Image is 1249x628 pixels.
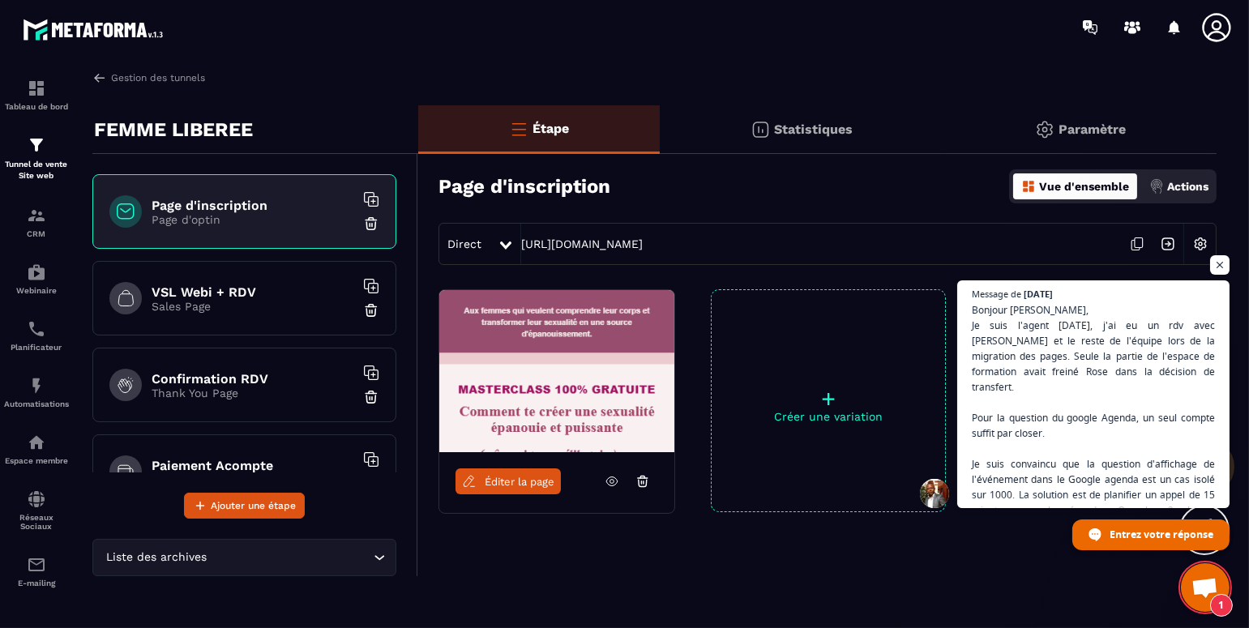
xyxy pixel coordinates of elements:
p: Thank You Page [152,387,354,399]
p: Statistiques [774,122,853,137]
button: Ajouter une étape [184,493,305,519]
a: Gestion des tunnels [92,70,205,85]
p: Automatisations [4,399,69,408]
h6: Paiement Acompte [152,458,354,473]
a: formationformationCRM [4,194,69,250]
img: automations [27,376,46,395]
p: Créer une variation [712,410,945,423]
span: Direct [447,237,481,250]
div: Ouvrir le chat [1181,563,1230,612]
h6: Page d'inscription [152,198,354,213]
img: trash [363,302,379,318]
img: social-network [27,489,46,509]
img: setting-w.858f3a88.svg [1185,229,1216,259]
a: emailemailE-mailing [4,543,69,600]
a: automationsautomationsAutomatisations [4,364,69,421]
a: social-networksocial-networkRéseaux Sociaux [4,477,69,543]
p: Tunnel de vente Site web [4,159,69,182]
img: dashboard-orange.40269519.svg [1021,179,1036,194]
img: stats.20deebd0.svg [751,120,770,139]
p: Espace membre [4,456,69,465]
p: E-mailing [4,579,69,587]
img: trash [363,216,379,232]
p: Réseaux Sociaux [4,513,69,531]
img: actions.d6e523a2.png [1149,179,1164,194]
p: Étape [533,121,569,136]
a: formationformationTableau de bord [4,66,69,123]
img: formation [27,79,46,98]
img: automations [27,263,46,282]
input: Search for option [211,549,370,566]
img: setting-gr.5f69749f.svg [1035,120,1054,139]
img: scheduler [27,319,46,339]
p: Actions [1167,180,1208,193]
p: + [712,387,945,410]
p: Paramètre [1059,122,1126,137]
p: Page d'optin [152,213,354,226]
img: image [439,290,674,452]
img: trash [363,389,379,405]
img: logo [23,15,169,45]
div: Search for option [92,539,396,576]
p: Tableau de bord [4,102,69,111]
img: automations [27,433,46,452]
h6: Confirmation RDV [152,371,354,387]
span: Message de [972,289,1021,298]
a: formationformationTunnel de vente Site web [4,123,69,194]
span: Ajouter une étape [211,498,296,514]
img: formation [27,135,46,155]
h6: VSL Webi + RDV [152,284,354,300]
p: Vue d'ensemble [1039,180,1129,193]
a: Éditer la page [456,468,561,494]
p: Sales Page [152,300,354,313]
p: Webinaire [4,286,69,295]
a: [URL][DOMAIN_NAME] [521,237,643,250]
a: automationsautomationsWebinaire [4,250,69,307]
span: Entrez votre réponse [1110,520,1213,549]
p: CRM [4,229,69,238]
span: Éditer la page [485,476,554,488]
img: bars-o.4a397970.svg [509,119,528,139]
h3: Page d'inscription [438,175,610,198]
a: automationsautomationsEspace membre [4,421,69,477]
span: Liste des archives [103,549,211,566]
span: [DATE] [1024,289,1053,298]
img: email [27,555,46,575]
p: Planificateur [4,343,69,352]
a: schedulerschedulerPlanificateur [4,307,69,364]
img: arrow [92,70,107,85]
img: arrow-next.bcc2205e.svg [1153,229,1183,259]
span: 1 [1210,594,1233,617]
img: formation [27,206,46,225]
p: FEMME LIBEREE [94,113,253,146]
